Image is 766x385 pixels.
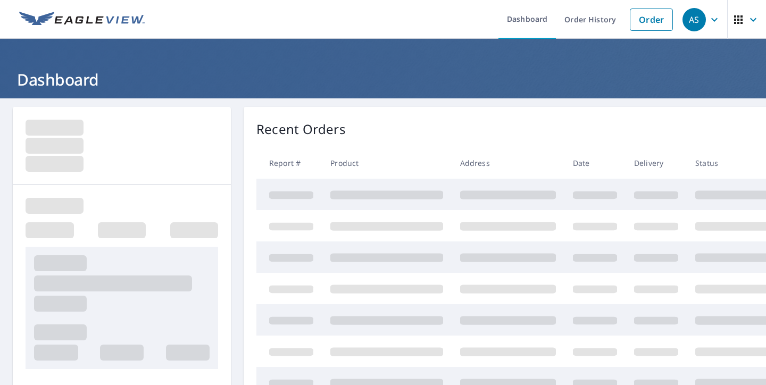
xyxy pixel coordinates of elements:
[256,120,346,139] p: Recent Orders
[630,9,673,31] a: Order
[19,12,145,28] img: EV Logo
[452,147,564,179] th: Address
[564,147,626,179] th: Date
[322,147,452,179] th: Product
[682,8,706,31] div: AS
[626,147,687,179] th: Delivery
[256,147,322,179] th: Report #
[13,69,753,90] h1: Dashboard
